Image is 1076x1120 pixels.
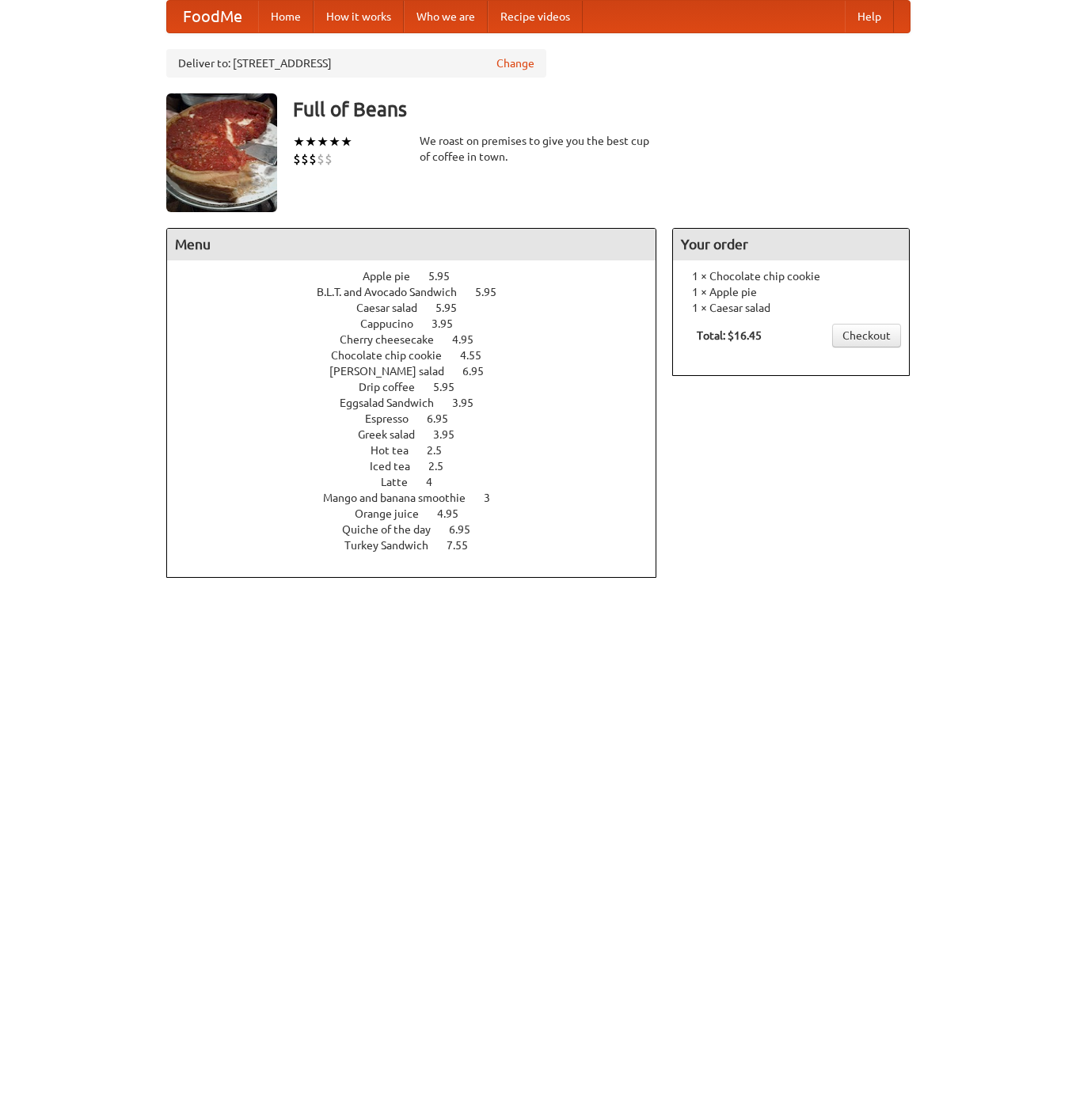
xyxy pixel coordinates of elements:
[460,349,497,362] span: 4.55
[166,93,277,212] img: angular.jpg
[371,444,424,457] span: Hot tea
[681,300,901,316] li: 1 × Caesar salad
[845,1,894,32] a: Help
[301,150,309,168] li: $
[484,492,506,504] span: 3
[832,324,901,347] a: Checkout
[428,270,466,283] span: 5.95
[371,444,471,457] a: Hot tea 2.5
[329,133,340,150] li: ★
[340,133,352,150] li: ★
[331,349,458,362] span: Chocolate chip cookie
[496,55,534,71] a: Change
[370,460,473,473] a: Iced tea 2.5
[317,286,526,298] a: B.L.T. and Avocado Sandwich 5.95
[381,476,424,488] span: Latte
[340,333,450,346] span: Cherry cheesecake
[475,286,512,298] span: 5.95
[325,150,333,168] li: $
[167,1,258,32] a: FoodMe
[317,133,329,150] li: ★
[381,476,462,488] a: Latte 4
[340,333,503,346] a: Cherry cheesecake 4.95
[344,539,497,552] a: Turkey Sandwich 7.55
[363,270,479,283] a: Apple pie 5.95
[331,349,511,362] a: Chocolate chip cookie 4.55
[359,381,431,393] span: Drip coffee
[404,1,488,32] a: Who we are
[435,302,473,314] span: 5.95
[166,49,546,78] div: Deliver to: [STREET_ADDRESS]
[342,523,500,536] a: Quiche of the day 6.95
[355,507,488,520] a: Orange juice 4.95
[314,1,404,32] a: How it works
[317,150,325,168] li: $
[360,317,429,330] span: Cappucino
[427,412,464,425] span: 6.95
[293,150,301,168] li: $
[452,397,489,409] span: 3.95
[432,317,469,330] span: 3.95
[356,302,433,314] span: Caesar salad
[433,381,470,393] span: 5.95
[420,133,657,165] div: We roast on premises to give you the best cup of coffee in town.
[681,268,901,284] li: 1 × Chocolate chip cookie
[342,523,447,536] span: Quiche of the day
[344,539,444,552] span: Turkey Sandwich
[258,1,314,32] a: Home
[437,507,474,520] span: 4.95
[340,397,503,409] a: Eggsalad Sandwich 3.95
[323,492,481,504] span: Mango and banana smoothie
[329,365,460,378] span: [PERSON_NAME] salad
[365,412,477,425] a: Espresso 6.95
[370,460,426,473] span: Iced tea
[426,476,448,488] span: 4
[681,284,901,300] li: 1 × Apple pie
[323,492,519,504] a: Mango and banana smoothie 3
[329,365,513,378] a: [PERSON_NAME] salad 6.95
[447,539,484,552] span: 7.55
[433,428,470,441] span: 3.95
[365,412,424,425] span: Espresso
[317,286,473,298] span: B.L.T. and Avocado Sandwich
[488,1,583,32] a: Recipe videos
[358,428,431,441] span: Greek salad
[427,444,458,457] span: 2.5
[355,507,435,520] span: Orange juice
[673,229,909,260] h4: Your order
[697,329,762,342] b: Total: $16.45
[360,317,482,330] a: Cappucino 3.95
[462,365,500,378] span: 6.95
[358,428,484,441] a: Greek salad 3.95
[356,302,486,314] a: Caesar salad 5.95
[428,460,459,473] span: 2.5
[363,270,426,283] span: Apple pie
[167,229,656,260] h4: Menu
[359,381,484,393] a: Drip coffee 5.95
[449,523,486,536] span: 6.95
[452,333,489,346] span: 4.95
[340,397,450,409] span: Eggsalad Sandwich
[309,150,317,168] li: $
[293,133,305,150] li: ★
[305,133,317,150] li: ★
[293,93,911,125] h3: Full of Beans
